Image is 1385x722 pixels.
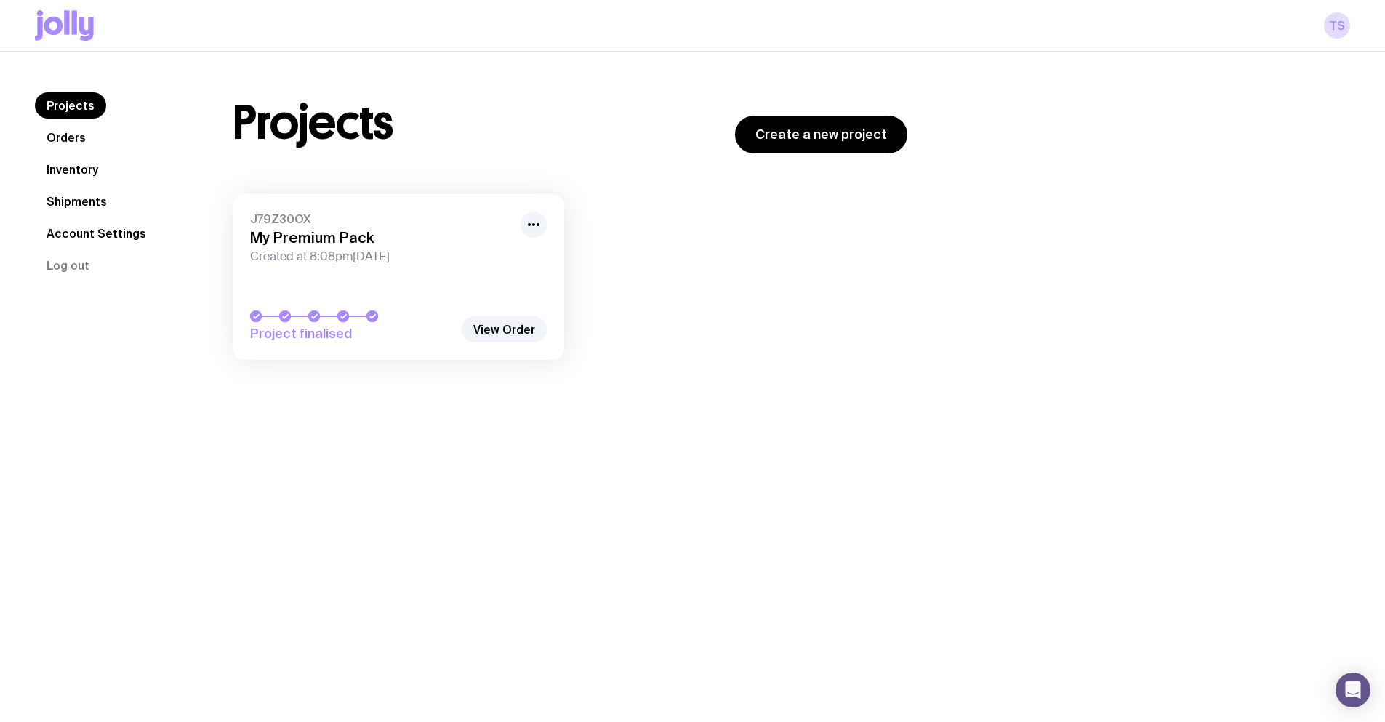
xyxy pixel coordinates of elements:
[35,252,101,278] button: Log out
[35,220,158,246] a: Account Settings
[1336,673,1370,707] div: Open Intercom Messenger
[35,156,110,182] a: Inventory
[233,100,393,146] h1: Projects
[35,92,106,119] a: Projects
[250,212,512,226] span: J79Z30OX
[250,249,512,264] span: Created at 8:08pm[DATE]
[1324,12,1350,39] a: TS
[233,194,564,360] a: J79Z30OXMy Premium PackCreated at 8:08pm[DATE]Project finalised
[35,188,119,214] a: Shipments
[250,229,512,246] h3: My Premium Pack
[735,116,907,153] a: Create a new project
[462,316,547,342] a: View Order
[250,325,454,342] span: Project finalised
[35,124,97,151] a: Orders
